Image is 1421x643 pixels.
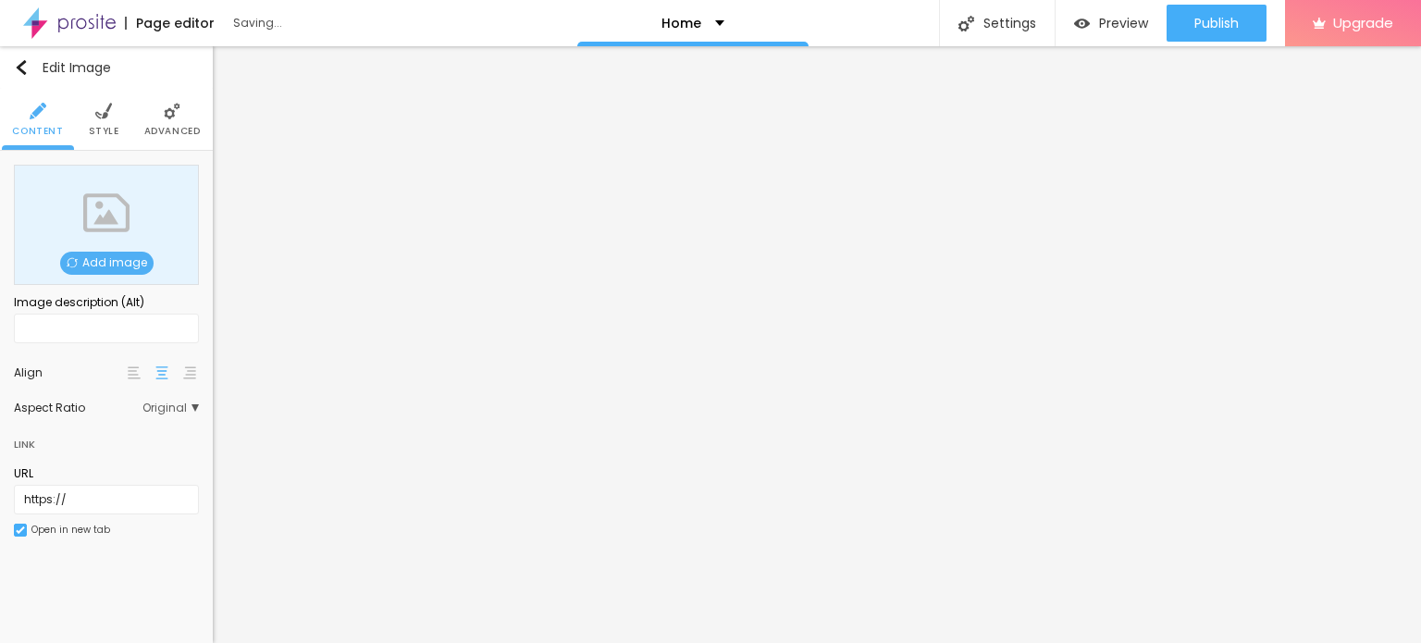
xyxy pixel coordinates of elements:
img: view-1.svg [1074,16,1090,31]
img: Icone [164,103,180,119]
div: Page editor [125,17,215,30]
div: URL [14,465,199,482]
span: Style [89,127,119,136]
div: Link [14,423,199,456]
div: Link [14,434,35,454]
img: Icone [67,257,78,268]
div: Image description (Alt) [14,294,199,311]
img: Icone [14,60,29,75]
img: Icone [16,526,25,535]
button: Preview [1056,5,1167,42]
span: Publish [1194,16,1239,31]
div: Open in new tab [31,526,110,535]
span: Preview [1099,16,1148,31]
div: Align [14,367,125,378]
img: paragraph-center-align.svg [155,366,168,379]
img: Icone [30,103,46,119]
img: Icone [958,16,974,31]
span: Original [142,402,199,414]
img: Icone [95,103,112,119]
span: Content [12,127,63,136]
iframe: Editor [213,46,1421,643]
span: Add image [60,252,154,275]
button: Publish [1167,5,1267,42]
div: Aspect Ratio [14,402,142,414]
img: paragraph-left-align.svg [128,366,141,379]
div: Saving... [233,18,446,29]
img: paragraph-right-align.svg [183,366,196,379]
span: Upgrade [1333,15,1393,31]
p: Home [661,17,701,30]
span: Advanced [144,127,201,136]
div: Edit Image [14,60,111,75]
